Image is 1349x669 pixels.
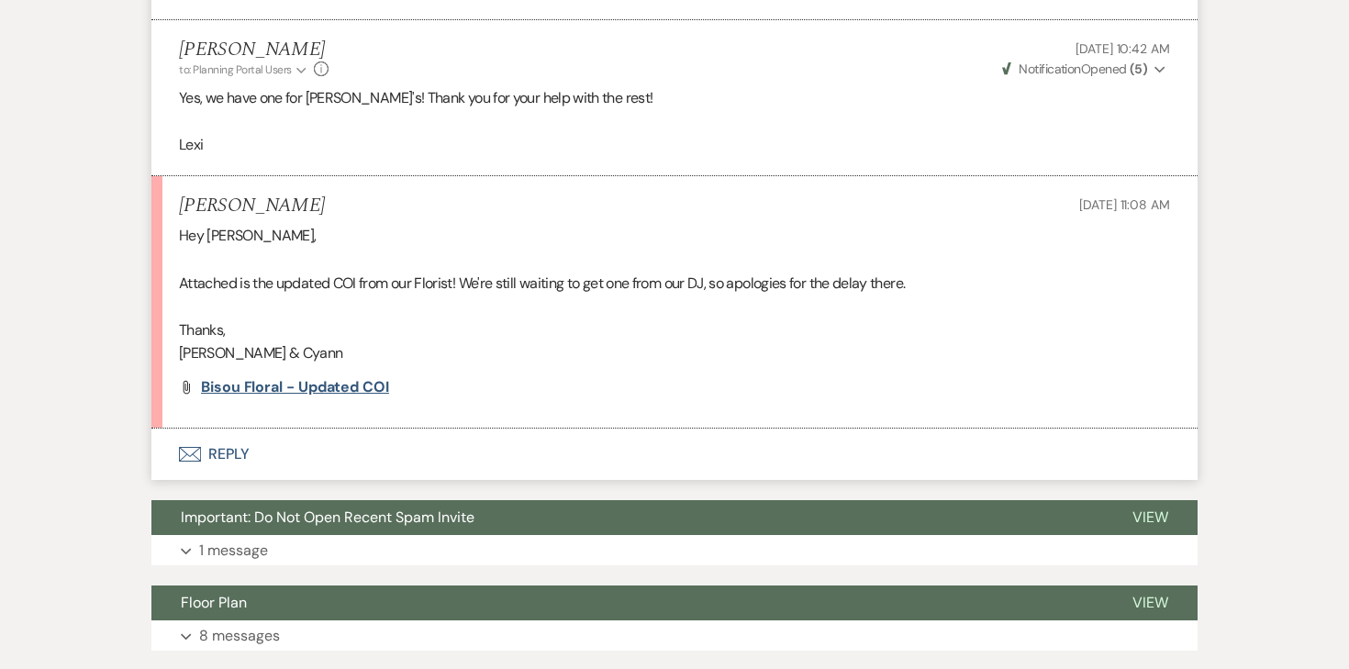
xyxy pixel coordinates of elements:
strong: ( 5 ) [1130,61,1147,77]
span: [DATE] 10:42 AM [1076,40,1170,57]
span: to: Planning Portal Users [179,62,292,77]
h5: [PERSON_NAME] [179,39,329,61]
button: Floor Plan [151,585,1103,620]
span: Opened [1002,61,1147,77]
button: to: Planning Portal Users [179,61,309,78]
p: Yes, we have one for [PERSON_NAME]'s! Thank you for your help with the rest! [179,86,1170,110]
p: 1 message [199,539,268,563]
span: Notification [1019,61,1080,77]
p: Thanks, [179,318,1170,342]
button: 1 message [151,535,1198,566]
button: NotificationOpened (5) [999,60,1170,79]
button: View [1103,585,1198,620]
span: Floor Plan [181,593,247,612]
span: View [1132,593,1168,612]
button: Important: Do Not Open Recent Spam Invite [151,500,1103,535]
p: Hey [PERSON_NAME], [179,224,1170,248]
p: Attached is the updated COI from our Florist! We're still waiting to get one from our DJ, so apol... [179,272,1170,295]
h5: [PERSON_NAME] [179,195,325,217]
a: Bisou Floral - Updated COI [201,380,389,395]
button: 8 messages [151,620,1198,652]
button: View [1103,500,1198,535]
span: Bisou Floral - Updated COI [201,377,389,396]
span: [DATE] 11:08 AM [1079,196,1170,213]
p: Lexi [179,133,1170,157]
p: [PERSON_NAME] & Cyann [179,341,1170,365]
button: Reply [151,429,1198,480]
p: 8 messages [199,624,280,648]
span: View [1132,507,1168,527]
span: Important: Do Not Open Recent Spam Invite [181,507,474,527]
